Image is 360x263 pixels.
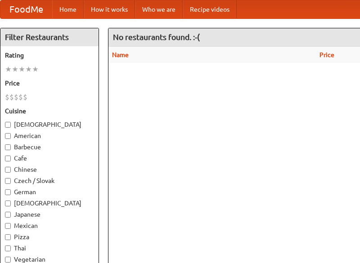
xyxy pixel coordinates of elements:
h5: Cuisine [5,107,94,116]
h4: Filter Restaurants [0,28,99,46]
input: Barbecue [5,144,11,150]
label: Chinese [5,165,94,174]
a: Price [319,51,334,58]
a: Recipe videos [183,0,237,18]
li: ★ [5,64,12,74]
li: $ [9,92,14,102]
li: $ [14,92,18,102]
label: Barbecue [5,143,94,152]
label: Mexican [5,221,94,230]
a: Who we are [135,0,183,18]
label: Pizza [5,232,94,241]
h5: Price [5,79,94,88]
label: Japanese [5,210,94,219]
li: $ [23,92,27,102]
input: [DEMOGRAPHIC_DATA] [5,201,11,206]
a: Name [112,51,129,58]
input: Cafe [5,156,11,161]
a: How it works [84,0,135,18]
a: FoodMe [0,0,52,18]
label: German [5,187,94,196]
input: Czech / Slovak [5,178,11,184]
label: Cafe [5,154,94,163]
label: Czech / Slovak [5,176,94,185]
input: American [5,133,11,139]
li: $ [18,92,23,102]
input: Pizza [5,234,11,240]
input: Thai [5,245,11,251]
h5: Rating [5,51,94,60]
label: Thai [5,244,94,253]
input: Mexican [5,223,11,229]
ng-pluralize: No restaurants found. :-( [113,33,200,41]
li: ★ [18,64,25,74]
input: Chinese [5,167,11,173]
li: ★ [32,64,39,74]
input: Vegetarian [5,257,11,263]
li: ★ [25,64,32,74]
label: [DEMOGRAPHIC_DATA] [5,120,94,129]
li: ★ [12,64,18,74]
li: $ [5,92,9,102]
input: Japanese [5,212,11,218]
a: Home [52,0,84,18]
label: [DEMOGRAPHIC_DATA] [5,199,94,208]
input: [DEMOGRAPHIC_DATA] [5,122,11,128]
input: German [5,189,11,195]
label: American [5,131,94,140]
